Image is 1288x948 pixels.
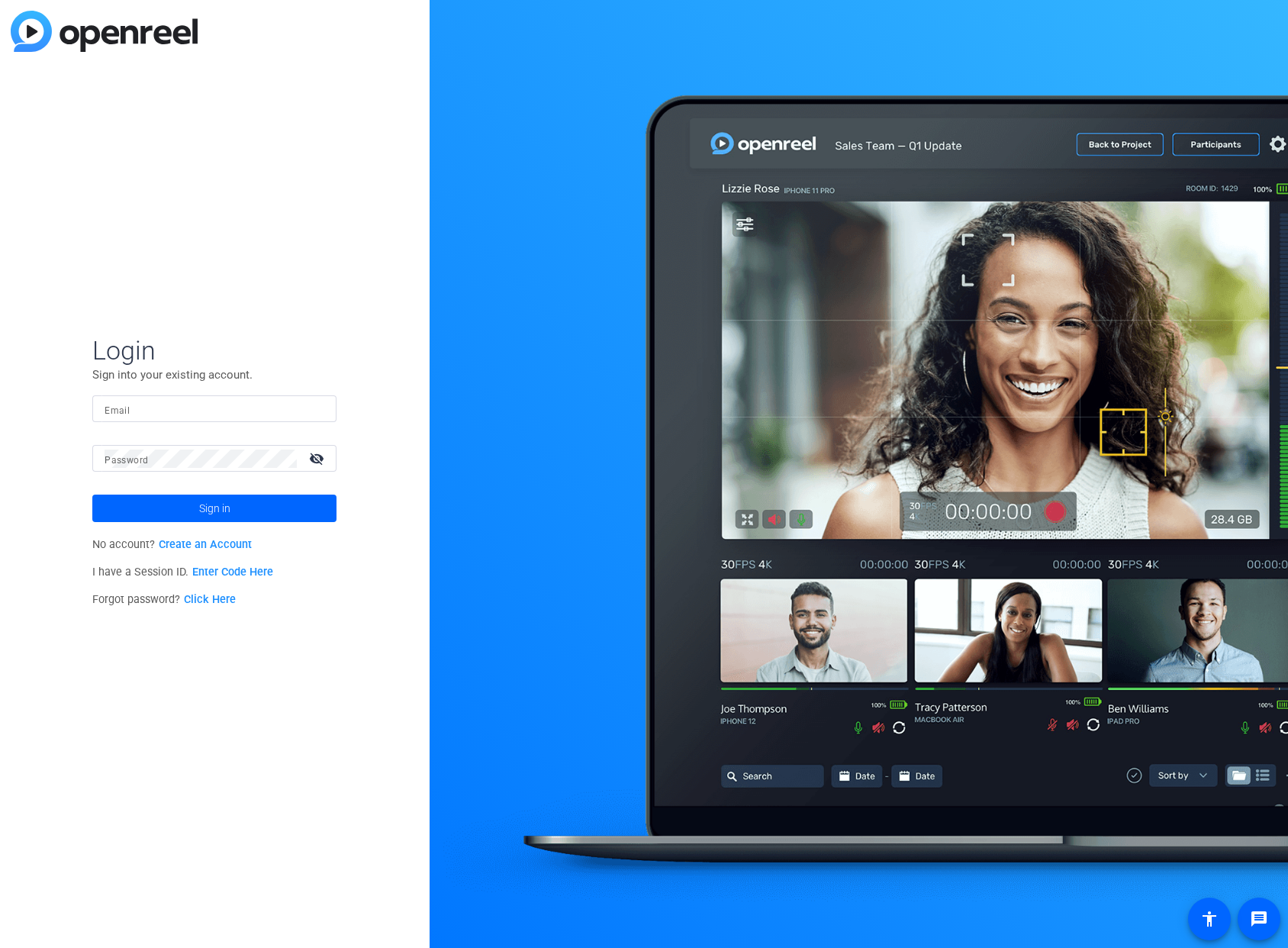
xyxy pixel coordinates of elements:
[92,495,336,522] button: Sign in
[11,11,198,52] img: blue-gradient.svg
[92,593,236,606] span: Forgot password?
[105,455,148,466] mat-label: Password
[92,334,336,366] span: Login
[159,538,252,551] a: Create an Account
[1250,910,1268,928] mat-icon: message
[105,405,130,416] mat-label: Email
[92,366,336,383] p: Sign into your existing account.
[199,489,230,527] span: Sign in
[92,538,252,551] span: No account?
[92,566,273,579] span: I have a Session ID.
[1200,910,1219,928] mat-icon: accessibility
[300,447,336,469] mat-icon: visibility_off
[184,593,236,606] a: Click Here
[105,400,324,418] input: Enter Email Address
[192,566,273,579] a: Enter Code Here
